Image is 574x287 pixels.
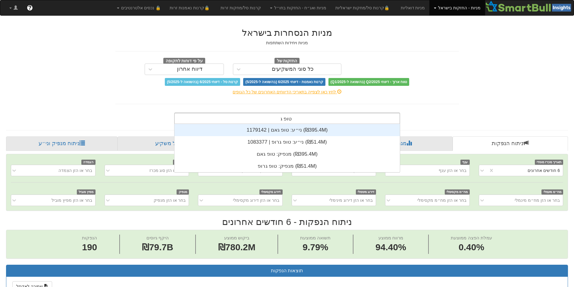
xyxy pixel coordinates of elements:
[165,78,240,86] span: קרנות סל - דיווחי 6/2025 (בהשוואה ל-5/2025)
[453,136,568,151] a: ניתוח הנפקות
[274,58,300,64] span: החזקות של
[485,0,574,12] img: Smartbull
[174,136,400,148] div: ני״ע: ‏טופ גרופ | 1083377 ‎(₪51.4M)‎
[331,0,396,15] a: 🔒קרנות סל/מחקות ישראליות
[22,0,37,15] a: ?
[81,160,96,165] span: הצמדה
[118,136,231,151] a: פרופיל משקיע
[52,197,92,203] div: בחר או הזן מפיץ מוביל
[375,241,406,254] span: 94.40%
[417,197,466,203] div: בחר או הזן מח״מ מקסימלי
[177,66,202,72] div: דיווח אחרון
[300,235,331,240] span: תשואה ממוצעת
[77,189,96,195] span: מפיץ מוביל
[174,148,400,160] div: מנפיק: ‏טופ גאם ‎(₪395.4M)‎
[460,160,470,165] span: ענף
[111,89,463,95] div: לחץ כאן לצפייה בתאריכי הדיווחים האחרונים של כל הגופים
[82,241,97,254] span: 190
[439,167,466,173] div: בחר או הזן ענף
[356,189,376,195] span: דירוג מינימלי
[6,217,568,227] h2: ניתוח הנפקות - 6 חודשים אחרונים
[224,235,249,240] span: ביקוש ממוצע
[451,235,492,240] span: עמלת הפצה ממוצעת
[112,0,165,15] a: 🔒 נכסים אלטרנטיבים
[28,5,31,11] span: ?
[154,197,186,203] div: בחר או הזן מנפיק
[115,28,459,38] h2: מניות הנסחרות בישראל
[328,78,409,86] span: טווח ארוך - דיווחי Q2/2025 (בהשוואה ל-Q1/2025)
[149,167,186,173] div: בחר או הזן סוג מכרז
[329,197,373,203] div: בחר או הזן דירוג מינימלי
[445,189,470,195] span: מח״מ מקסימלי
[216,0,265,15] a: קרנות סל/מחקות זרות
[58,167,92,173] div: בחר או הזן הצמדה
[541,189,563,195] span: מח״מ מינמלי
[173,160,189,165] span: סוג מכרז
[378,235,403,240] span: מרווח ממוצע
[429,0,485,15] a: מניות - החזקות בישראל
[82,235,97,240] span: הנפקות
[300,241,331,254] span: 9.79%
[451,241,492,254] span: 0.40%
[115,41,459,45] h5: מניות ויחידות השתתפות
[174,160,400,172] div: מנפיק: ‏טופ גרופ ‎(₪51.4M)‎
[218,242,256,252] span: ₪780.2M
[165,0,216,15] a: 🔒קרנות נאמנות זרות
[146,235,169,240] span: היקף גיוסים
[6,136,118,151] a: ניתוח מנפיק וני״ע
[177,189,189,195] span: מנפיק
[259,189,283,195] span: דירוג מקסימלי
[515,197,560,203] div: בחר או הזן מח״מ מינמלי
[233,197,279,203] div: בחר או הזן דירוג מקסימלי
[272,66,314,72] div: כל סוגי המשקיעים
[174,124,400,136] div: ני״ע: ‏טופ גאם | 1179142 ‎(₪395.4M)‎
[174,124,400,172] div: grid
[142,242,173,252] span: ₪79.7B
[243,78,325,86] span: קרנות נאמנות - דיווחי 6/2025 (בהשוואה ל-5/2025)
[528,167,560,173] div: 6 חודשים אחרונים
[396,0,430,15] a: מניות דואליות
[11,268,563,273] h3: תוצאות הנפקות
[265,0,331,15] a: מניות ואג״ח - החזקות בחו״ל
[535,160,563,165] span: תאריך מכרז מוסדי
[163,58,205,64] span: על פי דוחות לתקופה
